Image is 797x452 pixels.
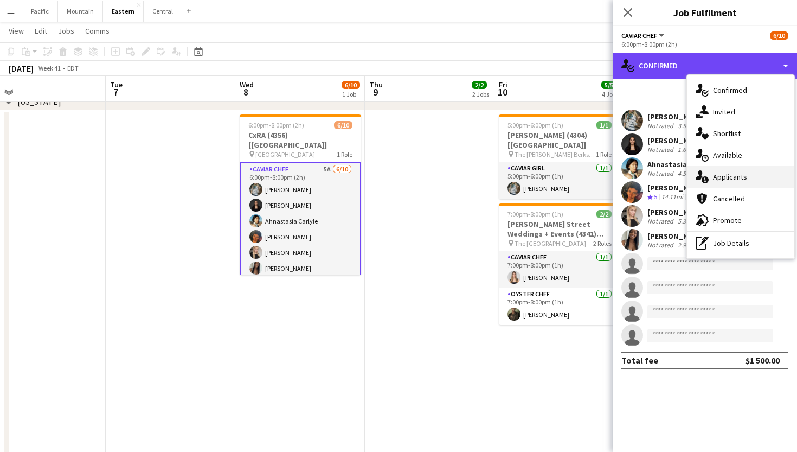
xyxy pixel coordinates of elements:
[713,172,747,182] span: Applicants
[647,160,713,169] div: Ahnastasia Carlyle
[144,1,182,22] button: Central
[687,232,794,254] div: Job Details
[601,81,616,89] span: 5/5
[9,26,24,36] span: View
[85,26,110,36] span: Comms
[67,64,79,72] div: EDT
[515,239,586,247] span: The [GEOGRAPHIC_DATA]
[4,24,28,38] a: View
[472,90,489,98] div: 2 Jobs
[713,215,742,225] span: Promote
[22,1,58,22] button: Pacific
[647,112,711,122] div: [PERSON_NAME]
[647,183,705,193] div: [PERSON_NAME]
[238,86,254,98] span: 8
[647,207,711,217] div: [PERSON_NAME]
[647,169,676,177] div: Not rated
[647,145,676,154] div: Not rated
[110,80,123,90] span: Tue
[647,231,711,241] div: [PERSON_NAME]
[676,169,698,177] div: 4.55mi
[713,150,742,160] span: Available
[499,80,507,90] span: Fri
[676,122,698,130] div: 3.57mi
[613,5,797,20] h3: Job Fulfilment
[654,193,657,201] span: 5
[745,355,780,366] div: $1 500.00
[499,288,620,325] app-card-role: Oyster Chef1/17:00pm-8:00pm (1h)[PERSON_NAME]
[602,90,619,98] div: 4 Jobs
[499,251,620,288] app-card-role: Caviar Chef1/17:00pm-8:00pm (1h)[PERSON_NAME]
[499,219,620,239] h3: [PERSON_NAME] Street Weddings + Events (4341) [[GEOGRAPHIC_DATA]]
[713,85,747,95] span: Confirmed
[593,239,612,247] span: 2 Roles
[36,64,63,72] span: Week 41
[472,81,487,89] span: 2/2
[621,355,658,366] div: Total fee
[647,241,676,249] div: Not rated
[248,121,304,129] span: 6:00pm-8:00pm (2h)
[342,81,360,89] span: 6/10
[613,53,797,79] div: Confirmed
[713,107,735,117] span: Invited
[240,162,361,343] app-card-role: Caviar Chef5A6/106:00pm-8:00pm (2h)[PERSON_NAME][PERSON_NAME]Ahnastasia Carlyle[PERSON_NAME][PERS...
[499,203,620,325] app-job-card: 7:00pm-8:00pm (1h)2/2[PERSON_NAME] Street Weddings + Events (4341) [[GEOGRAPHIC_DATA]] The [GEOGR...
[499,130,620,150] h3: [PERSON_NAME] (4304) [[GEOGRAPHIC_DATA]]
[676,217,698,225] div: 5.35mi
[497,86,507,98] span: 10
[81,24,114,38] a: Comms
[647,217,676,225] div: Not rated
[9,63,34,74] div: [DATE]
[596,121,612,129] span: 1/1
[54,24,79,38] a: Jobs
[103,1,144,22] button: Eastern
[58,26,74,36] span: Jobs
[255,150,315,158] span: [GEOGRAPHIC_DATA]
[596,150,612,158] span: 1 Role
[621,31,657,40] span: Caviar Chef
[676,145,698,154] div: 1.64mi
[30,24,52,38] a: Edit
[713,129,741,138] span: Shortlist
[507,121,563,129] span: 5:00pm-6:00pm (1h)
[368,86,383,98] span: 9
[647,122,676,130] div: Not rated
[515,150,596,158] span: The [PERSON_NAME] Berkshires (Lenox, [GEOGRAPHIC_DATA])
[507,210,563,218] span: 7:00pm-8:00pm (1h)
[240,114,361,275] app-job-card: 6:00pm-8:00pm (2h)6/10CxRA (4356) [[GEOGRAPHIC_DATA]] [GEOGRAPHIC_DATA]1 RoleCaviar Chef5A6/106:0...
[621,40,788,48] div: 6:00pm-8:00pm (2h)
[659,193,685,202] div: 14.11mi
[713,194,745,203] span: Cancelled
[647,136,711,145] div: [PERSON_NAME]
[342,90,359,98] div: 1 Job
[35,26,47,36] span: Edit
[676,241,698,249] div: 2.95mi
[770,31,788,40] span: 6/10
[337,150,352,158] span: 1 Role
[499,114,620,199] app-job-card: 5:00pm-6:00pm (1h)1/1[PERSON_NAME] (4304) [[GEOGRAPHIC_DATA]] The [PERSON_NAME] Berkshires (Lenox...
[240,130,361,150] h3: CxRA (4356) [[GEOGRAPHIC_DATA]]
[240,80,254,90] span: Wed
[596,210,612,218] span: 2/2
[621,31,666,40] button: Caviar Chef
[108,86,123,98] span: 7
[58,1,103,22] button: Mountain
[499,162,620,199] app-card-role: Caviar Girl1/15:00pm-6:00pm (1h)[PERSON_NAME]
[369,80,383,90] span: Thu
[334,121,352,129] span: 6/10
